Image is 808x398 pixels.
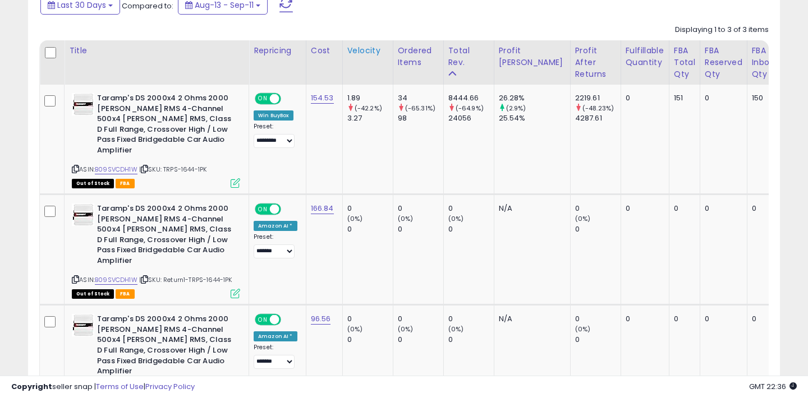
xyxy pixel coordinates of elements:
div: seller snap | | [11,382,195,392]
span: FBA [116,289,135,299]
div: Repricing [254,45,301,57]
div: Preset: [254,123,297,148]
span: | SKU: Return1-TRPS-1644-1PK [139,275,232,284]
div: 0 [674,314,691,324]
div: 0 [674,203,691,214]
div: Profit [PERSON_NAME] [499,45,566,68]
span: OFF [279,205,297,214]
div: 0 [752,203,782,214]
div: Displaying 1 to 3 of 3 items [675,25,769,35]
div: 0 [575,203,621,214]
span: ON [256,315,270,325]
span: All listings that are currently out of stock and unavailable for purchase on Amazon [72,179,114,188]
div: 0 [705,314,738,324]
div: 0 [705,93,738,103]
div: Amazon AI * [254,331,297,341]
div: 0 [575,314,621,324]
div: 151 [674,93,691,103]
img: 41nIkAUDqmL._SL40_.jpg [72,93,94,115]
div: 0 [575,224,621,234]
b: Taramp's DS 2000x4 2 Ohms 2000 [PERSON_NAME] RMS 4-Channel 500x4 [PERSON_NAME] RMS, Class D Full ... [97,314,233,379]
small: (0%) [448,214,464,223]
span: OFF [279,315,297,325]
small: (-48.23%) [582,104,614,113]
div: 3.27 [347,113,393,123]
div: 1.89 [347,93,393,103]
a: Terms of Use [96,381,144,392]
div: Win BuyBox [254,110,293,121]
div: 8444.66 [448,93,494,103]
strong: Copyright [11,381,52,392]
div: FBA Total Qty [674,45,695,80]
div: 0 [705,203,738,214]
small: (0%) [347,214,363,223]
div: 0 [626,203,660,214]
img: 41nIkAUDqmL._SL40_.jpg [72,203,94,226]
div: 0 [575,335,621,345]
div: 2219.61 [575,93,621,103]
div: ASIN: [72,203,240,297]
b: Taramp's DS 2000x4 2 Ohms 2000 [PERSON_NAME] RMS 4-Channel 500x4 [PERSON_NAME] RMS, Class D Full ... [97,93,233,158]
div: 98 [398,113,443,123]
a: Privacy Policy [145,381,195,392]
img: 41nIkAUDqmL._SL40_.jpg [72,314,94,336]
div: N/A [499,314,562,324]
div: Preset: [254,344,297,369]
div: 25.54% [499,113,570,123]
span: All listings that are currently out of stock and unavailable for purchase on Amazon [72,289,114,299]
div: Preset: [254,233,297,258]
span: ON [256,205,270,214]
span: 2025-10-12 22:36 GMT [749,381,797,392]
a: 154.53 [311,92,334,104]
small: (0%) [575,214,591,223]
small: (-65.31%) [405,104,435,113]
b: Taramp's DS 2000x4 2 Ohms 2000 [PERSON_NAME] RMS 4-Channel 500x4 [PERSON_NAME] RMS, Class D Full ... [97,203,233,269]
div: FBA Reserved Qty [705,45,742,80]
div: 0 [448,224,494,234]
div: 0 [347,224,393,234]
a: 96.56 [311,313,331,325]
small: (0%) [347,325,363,334]
div: N/A [499,203,562,214]
div: 0 [398,314,443,324]
div: 0 [448,314,494,324]
div: Title [69,45,244,57]
div: Amazon AI * [254,221,297,231]
div: 0 [626,93,660,103]
div: 4287.61 [575,113,621,123]
div: 0 [347,203,393,214]
span: Compared to: [122,1,173,11]
div: 34 [398,93,443,103]
span: OFF [279,94,297,104]
div: Ordered Items [398,45,439,68]
div: 0 [398,203,443,214]
div: 0 [448,335,494,345]
small: (0%) [448,325,464,334]
div: 0 [448,203,494,214]
div: 0 [626,314,660,324]
div: Total Rev. [448,45,489,68]
div: 150 [752,93,782,103]
div: 26.28% [499,93,570,103]
div: FBA inbound Qty [752,45,786,80]
span: ON [256,94,270,104]
span: | SKU: TRPS-1644-1PK [139,165,206,174]
div: Profit After Returns [575,45,616,80]
span: FBA [116,179,135,188]
a: 166.84 [311,203,334,214]
small: (0%) [398,214,414,223]
div: 0 [347,335,393,345]
div: Cost [311,45,338,57]
div: 0 [398,335,443,345]
small: (-64.9%) [456,104,484,113]
div: 0 [752,314,782,324]
div: 0 [398,224,443,234]
div: 0 [347,314,393,324]
a: B09SVCDH1W [95,165,137,174]
div: Fulfillable Quantity [626,45,664,68]
small: (0%) [398,325,414,334]
small: (2.9%) [506,104,526,113]
a: B09SVCDH1W [95,275,137,285]
small: (0%) [575,325,591,334]
div: ASIN: [72,93,240,187]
